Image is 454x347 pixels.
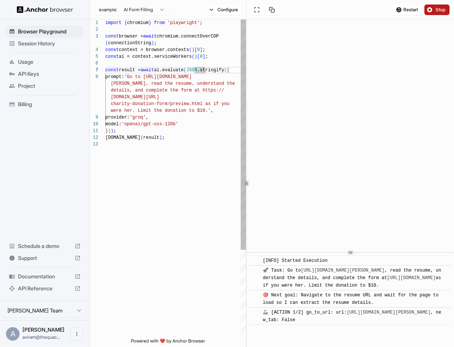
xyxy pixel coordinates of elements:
[424,5,450,15] button: Stop
[251,5,263,15] button: Open in full screen
[18,82,81,90] span: Project
[6,80,84,92] div: Project
[391,5,421,15] button: Restart
[6,270,84,282] div: Documentation
[436,7,446,13] span: Stop
[18,40,81,47] span: Session History
[18,242,72,250] span: Schedule a demo
[18,70,81,78] span: API Keys
[18,254,72,262] span: Support
[6,38,84,50] div: Session History
[206,5,242,15] button: Configure
[6,56,84,68] div: Usage
[18,58,81,66] span: Usage
[17,6,73,13] img: Anchor Logo
[22,326,64,333] span: Aviram Roisman
[6,26,84,38] div: Browser Playground
[6,98,84,110] div: Billing
[18,285,72,292] span: API Reference
[18,273,72,280] span: Documentation
[6,282,84,294] div: API Reference
[18,28,81,35] span: Browser Playground
[266,5,278,15] button: Copy session ID
[70,327,84,341] button: Open menu
[403,7,418,13] span: Restart
[6,68,84,80] div: API Keys
[99,7,117,13] span: example:
[6,327,19,341] div: A
[18,101,81,108] span: Billing
[6,240,84,252] div: Schedule a demo
[22,334,60,340] span: aviram@thequack.ai
[6,252,84,264] div: Support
